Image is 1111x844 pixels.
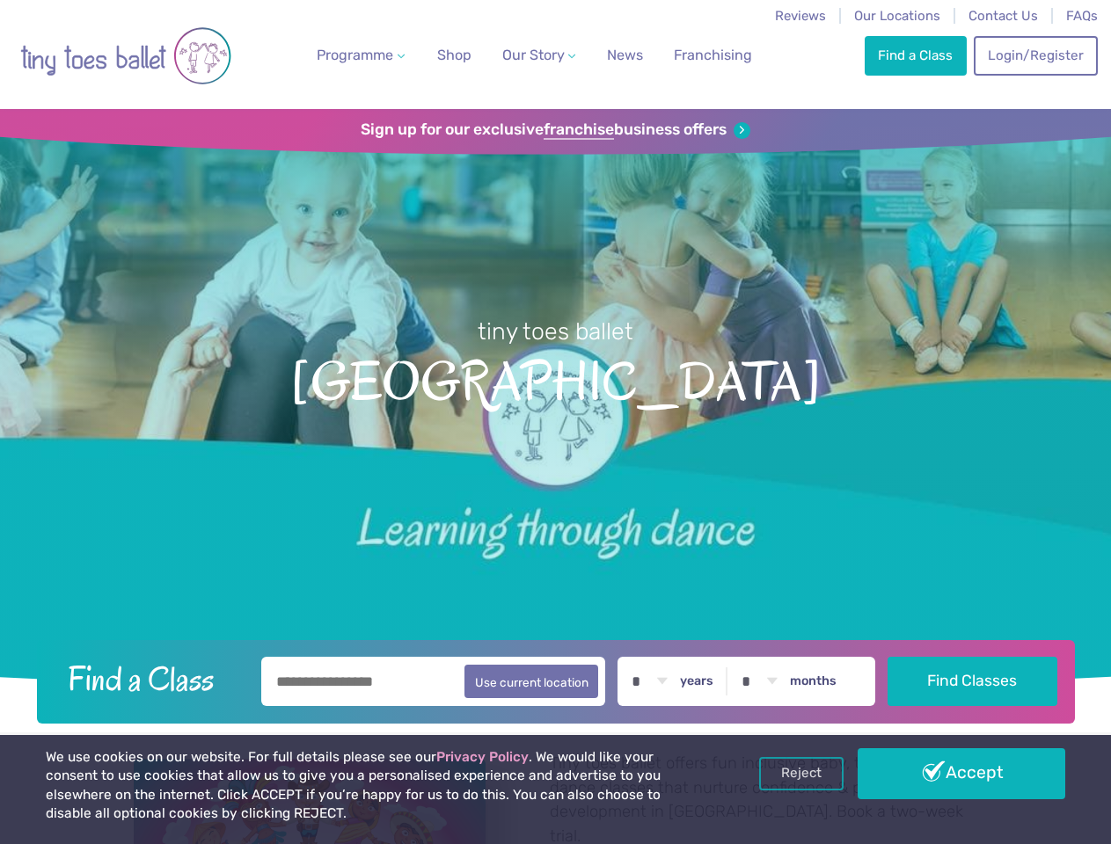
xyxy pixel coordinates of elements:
span: News [607,47,643,63]
a: Franchising [667,38,759,73]
a: Sign up for our exclusivefranchisebusiness offers [361,120,750,140]
span: [GEOGRAPHIC_DATA] [28,347,1083,412]
a: News [600,38,650,73]
a: FAQs [1066,8,1098,24]
a: Reject [759,757,844,790]
span: Shop [437,47,471,63]
a: Contact Us [968,8,1038,24]
a: Login/Register [974,36,1097,75]
small: tiny toes ballet [478,317,633,346]
p: We use cookies on our website. For full details please see our . We would like your consent to us... [46,748,708,824]
a: Programme [310,38,412,73]
a: Accept [858,748,1065,799]
a: Find a Class [865,36,967,75]
span: Franchising [674,47,752,63]
label: months [790,673,837,689]
a: Shop [430,38,479,73]
span: Programme [317,47,393,63]
h2: Find a Class [54,657,249,701]
a: Our Locations [854,8,940,24]
button: Use current location [464,665,599,698]
strong: franchise [544,120,614,140]
img: tiny toes ballet [20,11,231,100]
a: Reviews [775,8,826,24]
a: Our Story [494,38,582,73]
a: Privacy Policy [436,749,529,765]
span: Our Story [502,47,565,63]
button: Find Classes [888,657,1057,706]
label: years [680,673,713,689]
